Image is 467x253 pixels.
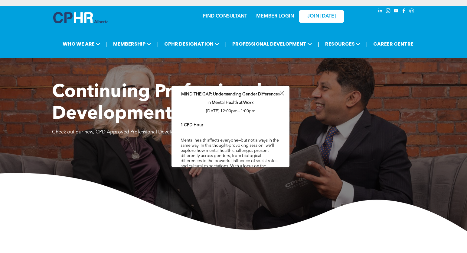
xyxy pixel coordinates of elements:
span: MIND THE GAP: Understanding Gender Differences in Mental Health at Work [181,92,280,105]
li: | [366,38,368,50]
span: WHO WE ARE [61,38,102,50]
div: Mental health affects everyone—but not always in the same way. In this thought-provoking session,... [181,122,280,246]
a: JOIN [DATE] [299,10,344,23]
span: PROFESSIONAL DEVELOPMENT [230,38,314,50]
b: 1 CPD Hour [181,123,203,127]
span: CPHR DESIGNATION [162,38,221,50]
a: Social network [408,8,415,16]
li: | [318,38,319,50]
a: CAREER CENTRE [371,38,415,50]
span: MEMBERSHIP [111,38,153,50]
span: Continuing Professional Development [52,83,262,123]
a: instagram [385,8,391,16]
a: MEMBER LOGIN [256,14,294,19]
span: JOIN [DATE] [307,14,336,19]
a: facebook [400,8,407,16]
span: Check out our new, CPD Approved Professional Development Calendar! [52,130,211,135]
li: | [157,38,158,50]
li: | [225,38,227,50]
img: A blue and white logo for cp alberta [53,12,108,23]
a: linkedin [377,8,384,16]
span: [DATE] 12:00pm - 1:00pm [206,109,255,113]
a: youtube [393,8,399,16]
a: FIND CONSULTANT [203,14,247,19]
li: | [106,38,108,50]
span: RESOURCES [323,38,362,50]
